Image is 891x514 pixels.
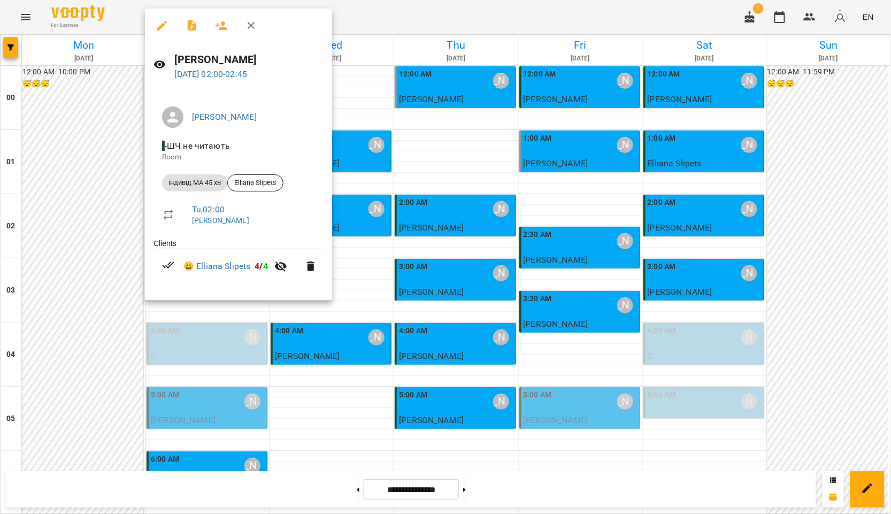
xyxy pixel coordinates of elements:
[192,112,257,122] a: [PERSON_NAME]
[263,261,268,271] span: 4
[153,238,324,288] ul: Clients
[162,178,227,188] span: індивід МА 45 хв
[183,260,251,273] a: 😀 Elliana Slipets
[162,259,175,272] svg: Paid
[227,174,283,191] div: Elliana Slipets
[255,261,260,271] span: 4
[192,216,249,225] a: [PERSON_NAME]
[192,204,225,214] a: Tu , 02:00
[162,152,315,163] p: Room
[228,178,283,188] span: Elliana Slipets
[255,261,268,271] b: /
[175,51,324,68] h6: [PERSON_NAME]
[175,69,248,79] a: [DATE] 02:00-02:45
[162,141,232,151] span: - ШЧ не читають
